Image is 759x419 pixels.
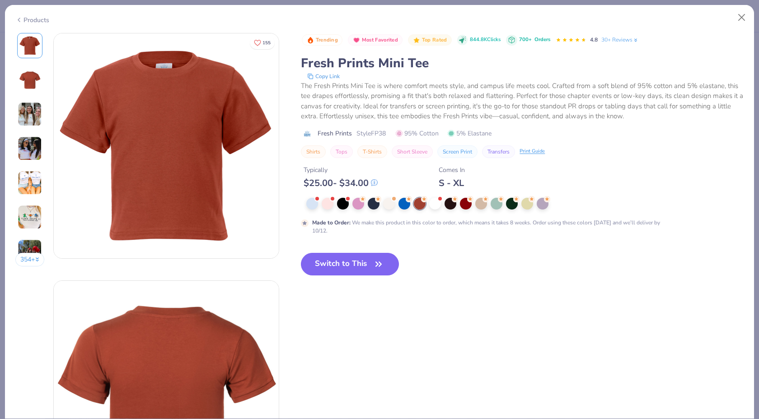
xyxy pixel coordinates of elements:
[590,36,598,43] span: 4.8
[356,129,386,138] span: Style FP38
[301,145,326,158] button: Shirts
[348,34,403,46] button: Badge Button
[392,145,433,158] button: Short Sleeve
[312,219,351,226] strong: Made to Order :
[439,177,465,189] div: S - XL
[312,219,662,235] div: We make this product in this color to order, which means it takes 8 weeks. Order using these colo...
[301,253,399,275] button: Switch to This
[18,205,42,229] img: User generated content
[439,165,465,175] div: Comes In
[19,35,41,56] img: Front
[470,36,501,44] span: 844.8K Clicks
[304,177,378,189] div: $ 25.00 - $ 34.00
[357,145,387,158] button: T-Shirts
[520,148,545,155] div: Print Guide
[15,253,45,266] button: 354+
[262,41,271,45] span: 155
[556,33,586,47] div: 4.8 Stars
[422,37,447,42] span: Top Rated
[318,129,352,138] span: Fresh Prints
[534,36,550,43] span: Orders
[302,34,342,46] button: Badge Button
[316,37,338,42] span: Trending
[601,36,639,44] a: 30+ Reviews
[413,37,420,44] img: Top Rated sort
[18,136,42,161] img: User generated content
[448,129,492,138] span: 5% Elastane
[307,37,314,44] img: Trending sort
[330,145,353,158] button: Tops
[733,9,750,26] button: Close
[519,36,550,44] div: 700+
[396,129,439,138] span: 95% Cotton
[301,81,744,121] div: The Fresh Prints Mini Tee is where comfort meets style, and campus life meets cool. Crafted from ...
[408,34,451,46] button: Badge Button
[19,69,41,91] img: Back
[353,37,360,44] img: Most Favorited sort
[18,102,42,126] img: User generated content
[437,145,478,158] button: Screen Print
[304,165,378,175] div: Typically
[250,36,275,49] button: Like
[301,55,744,72] div: Fresh Prints Mini Tee
[482,145,515,158] button: Transfers
[54,33,279,258] img: Front
[305,72,342,81] button: copy to clipboard
[18,239,42,264] img: User generated content
[301,130,313,137] img: brand logo
[362,37,398,42] span: Most Favorited
[18,171,42,195] img: User generated content
[15,15,49,25] div: Products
